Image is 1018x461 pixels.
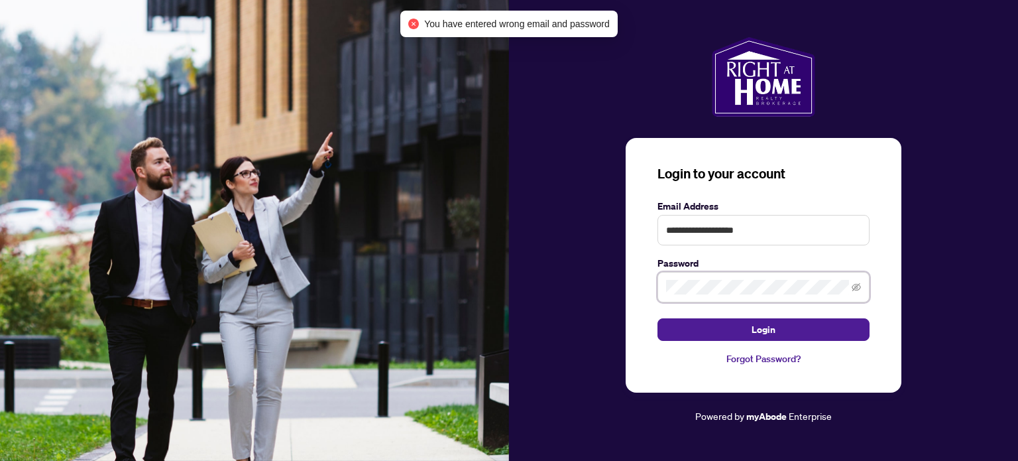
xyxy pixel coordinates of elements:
span: Enterprise [789,410,832,422]
span: close-circle [408,19,419,29]
img: ma-logo [712,37,815,117]
label: Password [657,256,870,271]
a: Forgot Password? [657,352,870,366]
h3: Login to your account [657,165,870,183]
span: Powered by [695,410,744,422]
span: You have entered wrong email and password [424,17,610,31]
span: Login [752,319,775,340]
button: Login [657,318,870,341]
span: eye-invisible [852,283,861,292]
a: myAbode [746,409,787,424]
label: Email Address [657,199,870,214]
